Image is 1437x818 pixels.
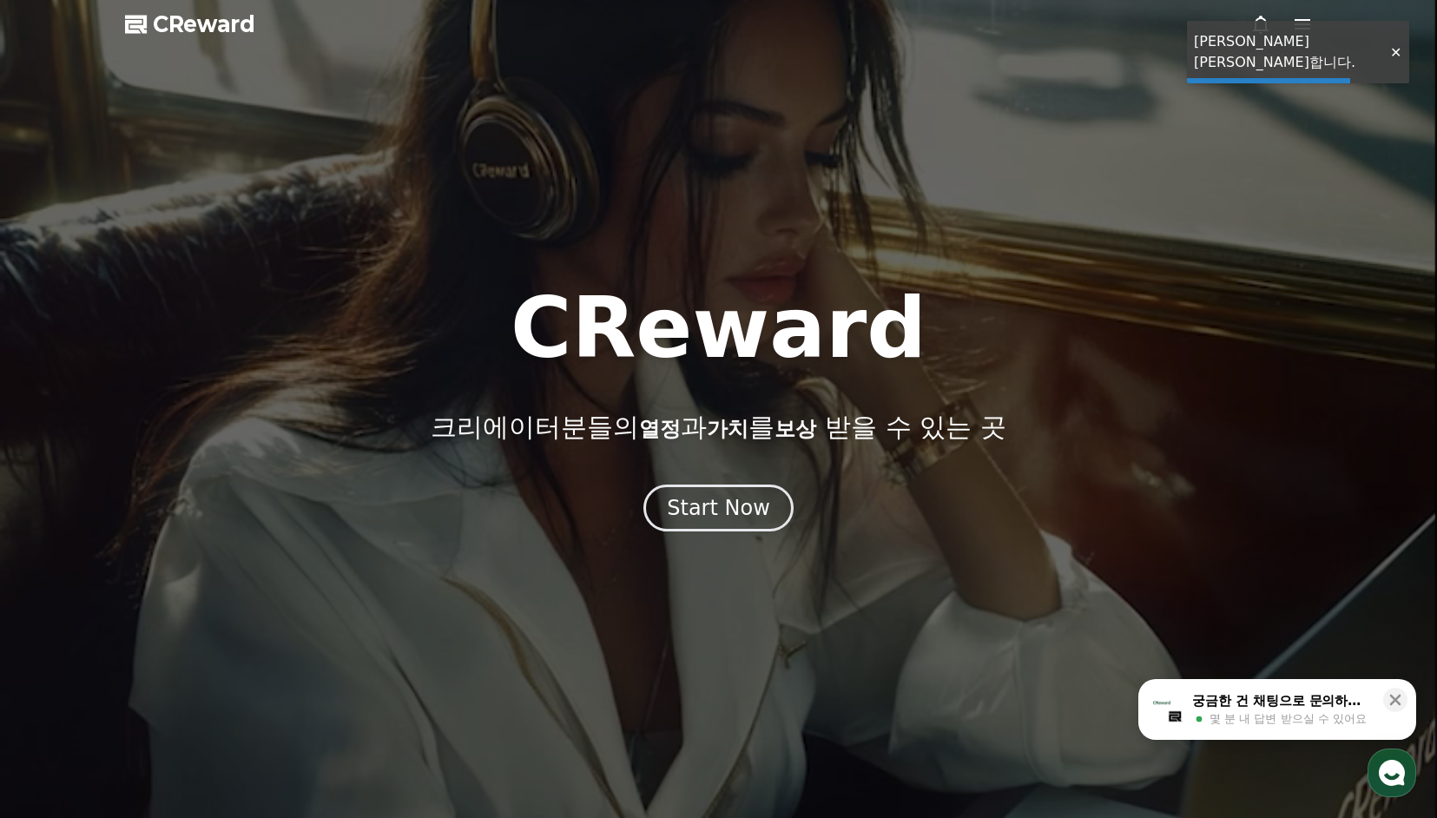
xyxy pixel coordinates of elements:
[643,485,794,531] button: Start Now
[125,10,255,38] a: CReward
[511,287,926,370] h1: CReward
[643,502,794,518] a: Start Now
[667,494,770,522] div: Start Now
[431,412,1005,443] p: 크리에이터분들의 과 를 받을 수 있는 곳
[707,417,748,441] span: 가치
[639,417,681,441] span: 열정
[775,417,816,441] span: 보상
[153,10,255,38] span: CReward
